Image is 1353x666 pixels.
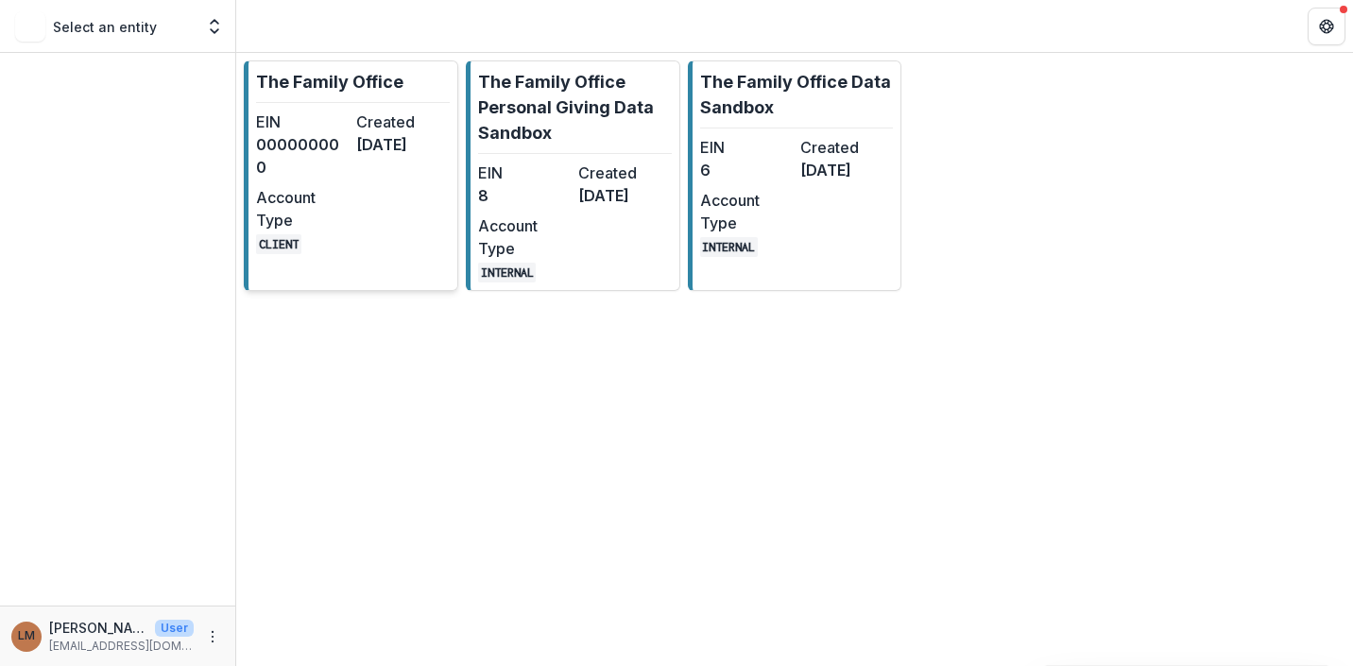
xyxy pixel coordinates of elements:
dt: Created [578,162,671,184]
code: CLIENT [256,234,301,254]
dd: [DATE] [800,159,893,181]
dt: EIN [478,162,571,184]
a: The Family Office Data SandboxEIN6Created[DATE]Account TypeINTERNAL [688,60,902,291]
p: [PERSON_NAME] [49,618,147,638]
div: Lizzy Martin [18,630,35,642]
dt: Account Type [256,186,349,231]
p: The Family Office Data Sandbox [700,69,894,120]
dd: 8 [478,184,571,207]
button: Open entity switcher [201,8,228,45]
dt: Created [800,136,893,159]
p: Select an entity [53,17,157,37]
code: INTERNAL [700,237,759,257]
dd: 6 [700,159,793,181]
button: More [201,625,224,648]
p: User [155,620,194,637]
p: The Family Office [256,69,403,94]
dd: [DATE] [356,133,449,156]
dd: [DATE] [578,184,671,207]
dt: EIN [700,136,793,159]
p: [EMAIL_ADDRESS][DOMAIN_NAME] [49,638,194,655]
a: The Family Office Personal Giving Data SandboxEIN8Created[DATE]Account TypeINTERNAL [466,60,680,291]
dt: Account Type [478,214,571,260]
dt: Created [356,111,449,133]
p: The Family Office Personal Giving Data Sandbox [478,69,672,145]
dt: EIN [256,111,349,133]
code: INTERNAL [478,263,537,282]
dd: 000000000 [256,133,349,179]
dt: Account Type [700,189,793,234]
button: Get Help [1308,8,1345,45]
img: Select an entity [15,11,45,42]
a: The Family OfficeEIN000000000Created[DATE]Account TypeCLIENT [244,60,458,291]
